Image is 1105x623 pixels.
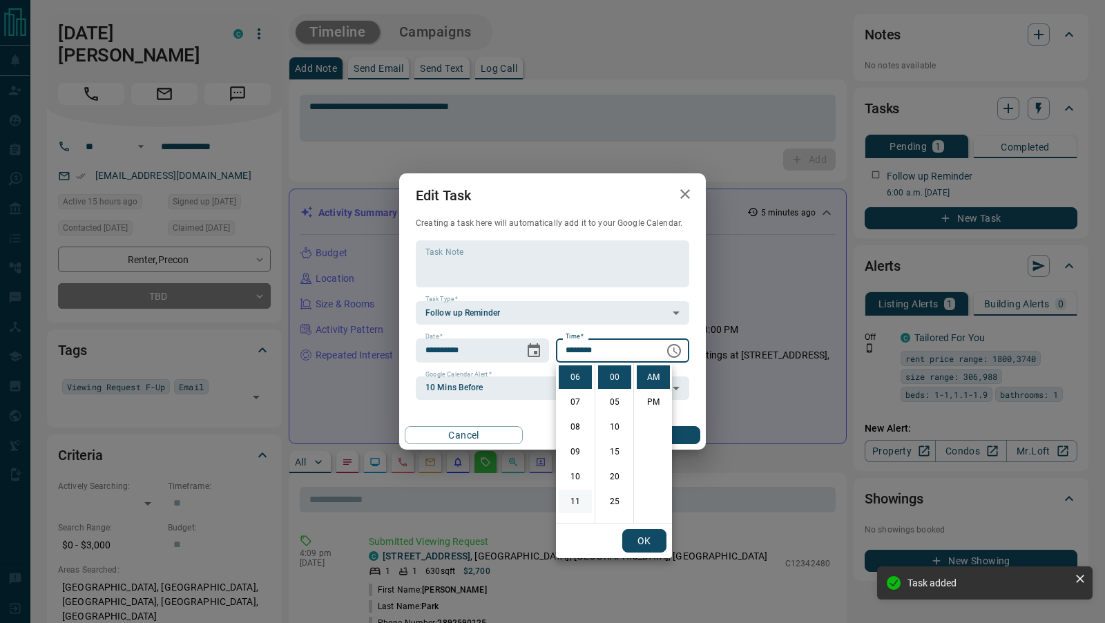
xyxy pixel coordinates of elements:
div: 10 Mins Before [416,376,689,400]
ul: Select minutes [595,363,633,523]
div: Follow up Reminder [416,301,689,325]
label: Date [425,332,443,341]
li: 10 hours [559,465,592,488]
h2: Edit Task [399,173,488,218]
label: Task Type [425,295,458,304]
li: 15 minutes [598,440,631,463]
ul: Select meridiem [633,363,672,523]
ul: Select hours [556,363,595,523]
button: OK [622,529,666,553]
button: Choose date, selected date is Aug 21, 2025 [520,337,548,365]
li: 20 minutes [598,465,631,488]
li: PM [637,390,670,414]
p: Creating a task here will automatically add it to your Google Calendar. [416,218,689,229]
li: 9 hours [559,440,592,463]
li: 7 hours [559,390,592,414]
label: Time [566,332,584,341]
li: 25 minutes [598,490,631,513]
button: Choose time, selected time is 6:00 AM [660,337,688,365]
button: Cancel [405,426,523,444]
label: Google Calendar Alert [425,370,492,379]
li: AM [637,365,670,389]
li: 8 hours [559,415,592,439]
div: Task added [907,577,1069,588]
li: 10 minutes [598,415,631,439]
li: 6 hours [559,365,592,389]
li: 5 minutes [598,390,631,414]
li: 11 hours [559,490,592,513]
li: 0 minutes [598,365,631,389]
li: 30 minutes [598,515,631,538]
